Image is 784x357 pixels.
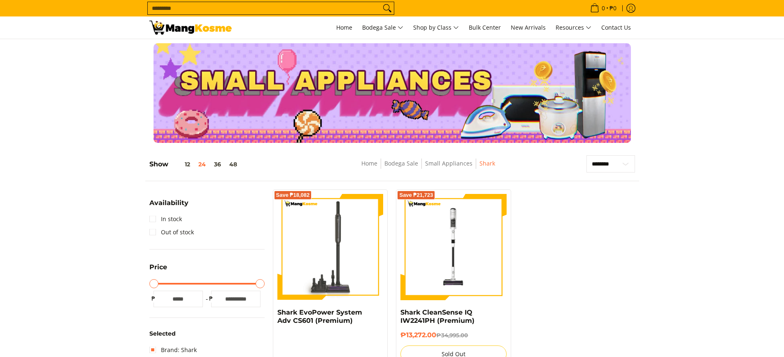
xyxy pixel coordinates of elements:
[507,16,550,39] a: New Arrivals
[361,159,377,167] a: Home
[149,294,158,303] span: ₱
[597,16,635,39] a: Contact Us
[168,161,194,168] button: 12
[149,330,265,338] h6: Selected
[469,23,501,31] span: Bulk Center
[240,16,635,39] nav: Main Menu
[149,343,197,357] a: Brand: Shark
[149,212,182,226] a: In stock
[608,5,618,11] span: ₱0
[225,161,241,168] button: 48
[551,16,596,39] a: Resources
[358,16,407,39] a: Bodega Sale
[362,23,403,33] span: Bodega Sale
[436,332,468,338] del: ₱34,995.00
[425,159,472,167] a: Small Appliances
[210,161,225,168] button: 36
[556,23,591,33] span: Resources
[479,159,495,169] span: Shark
[601,23,631,31] span: Contact Us
[336,23,352,31] span: Home
[400,194,507,300] img: shark-cleansense-cordless-stick-vacuum-front-full-view-mang-kosme
[149,21,232,35] img: Small Appliances l Mang Kosme: Home Appliances Warehouse Sale Shark
[381,2,394,14] button: Search
[588,4,619,13] span: •
[409,16,463,39] a: Shop by Class
[149,264,167,271] span: Price
[276,193,310,198] span: Save ₱18,082
[149,200,188,206] span: Availability
[277,308,362,324] a: Shark EvoPower System Adv CS601 (Premium)
[413,23,459,33] span: Shop by Class
[332,16,356,39] a: Home
[465,16,505,39] a: Bulk Center
[400,331,507,339] h6: ₱13,272.00
[277,194,384,300] img: shark-evopower-wireless-vacuum-full-view-mang-kosme
[399,193,433,198] span: Save ₱21,723
[302,159,554,177] nav: Breadcrumbs
[600,5,606,11] span: 0
[149,264,167,277] summary: Open
[149,160,241,168] h5: Show
[511,23,546,31] span: New Arrivals
[149,200,188,212] summary: Open
[149,226,194,239] a: Out of stock
[384,159,418,167] a: Bodega Sale
[194,161,210,168] button: 24
[400,308,475,324] a: Shark CleanSense IQ IW2241PH (Premium)
[207,294,215,303] span: ₱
